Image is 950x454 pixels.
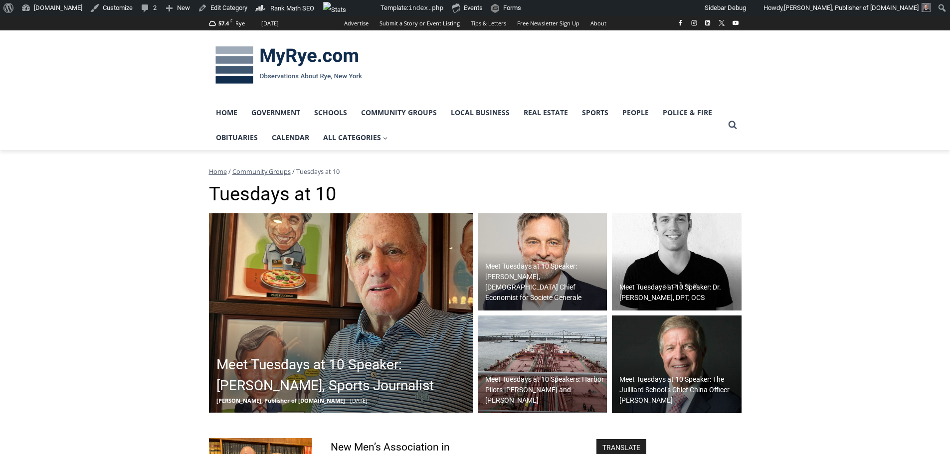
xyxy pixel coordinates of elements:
[517,100,575,125] a: Real Estate
[209,39,369,91] img: MyRye.com
[784,4,919,11] span: [PERSON_NAME], Publisher of [DOMAIN_NAME]
[209,167,227,176] a: Home
[209,166,742,176] nav: Breadcrumbs
[478,315,607,413] img: (PHOTO: An oil tanker approaching the Outerbridge Crossing that spans the Arthur Kill between Per...
[261,19,279,28] div: [DATE]
[656,100,719,125] a: Police & Fire
[209,125,265,150] a: Obituaries
[216,397,345,404] span: [PERSON_NAME], Publisher of [DOMAIN_NAME]
[612,213,742,311] a: Meet Tuesdays at 10 Speaker: Dr. [PERSON_NAME], DPT, OCS
[270,4,314,12] span: Rank Math SEO
[612,315,742,413] img: (PHOTO: Tuesdays at 10 speaker Joseph W. Polisi, President Emeritus, Chief China Officer, The Jui...
[512,16,585,30] a: Free Newsletter Sign Up
[575,100,615,125] a: Sports
[209,100,244,125] a: Home
[716,17,728,29] a: X
[209,213,473,413] a: Meet Tuesdays at 10 Speaker: [PERSON_NAME], Sports Journalist [PERSON_NAME], Publisher of [DOMAIN...
[209,183,742,206] h1: Tuesdays at 10
[265,125,316,150] a: Calendar
[228,167,231,176] span: /
[585,16,612,30] a: About
[307,100,354,125] a: Schools
[674,17,686,29] a: Facebook
[339,16,374,30] a: Advertise
[478,213,607,311] img: (PHOTO: Tuesdays at 10 speaker and Rye resident Stephen Gallagher, US Chief Economist and Head of...
[619,374,739,406] h2: Meet Tuesdays at 10 Speaker: The Juilliard School’s Chief China Officer [PERSON_NAME]
[724,116,742,134] button: View Search Form
[209,100,724,151] nav: Primary Navigation
[478,315,607,413] a: Meet Tuesdays at 10 Speakers: Harbor Pilots [PERSON_NAME] and [PERSON_NAME]
[485,261,605,303] h2: Meet Tuesdays at 10 Speaker: [PERSON_NAME], [DEMOGRAPHIC_DATA] Chief Economist for Societe Generale
[339,16,612,30] nav: Secondary Navigation
[619,282,739,303] h2: Meet Tuesdays at 10 Speaker: Dr. [PERSON_NAME], DPT, OCS
[702,17,714,29] a: Linkedin
[612,315,742,413] a: Meet Tuesdays at 10 Speaker: The Juilliard School’s Chief China Officer [PERSON_NAME]
[485,374,605,406] h2: Meet Tuesdays at 10 Speakers: Harbor Pilots [PERSON_NAME] and [PERSON_NAME]
[209,213,473,413] img: (PHOTO: Mark Mulvoy at the Burning Tree Club in Bethesda, Maryland. Contributed.)
[323,132,388,143] span: All Categories
[478,213,607,311] a: Meet Tuesdays at 10 Speaker: [PERSON_NAME], [DEMOGRAPHIC_DATA] Chief Economist for Societe Generale
[244,100,307,125] a: Government
[292,167,295,176] span: /
[323,2,379,14] img: Views over 48 hours. Click for more Jetpack Stats.
[232,167,291,176] a: Community Groups
[612,213,742,311] img: (PHOTO: Tuesdays at 10 speaker Doctor of Physical Therapy and Orthopedic Clinical Specialist Bria...
[615,100,656,125] a: People
[730,17,742,29] a: YouTube
[465,16,512,30] a: Tips & Letters
[218,19,229,27] span: 57.4
[688,17,700,29] a: Instagram
[444,100,517,125] a: Local Business
[347,397,349,404] span: -
[350,397,368,404] span: [DATE]
[296,167,340,176] span: Tuesdays at 10
[374,16,465,30] a: Submit a Story or Event Listing
[316,125,395,150] a: All Categories
[354,100,444,125] a: Community Groups
[216,354,470,396] h2: Meet Tuesdays at 10 Speaker: [PERSON_NAME], Sports Journalist
[408,4,443,11] span: index.php
[230,18,232,23] span: F
[235,19,245,28] div: Rye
